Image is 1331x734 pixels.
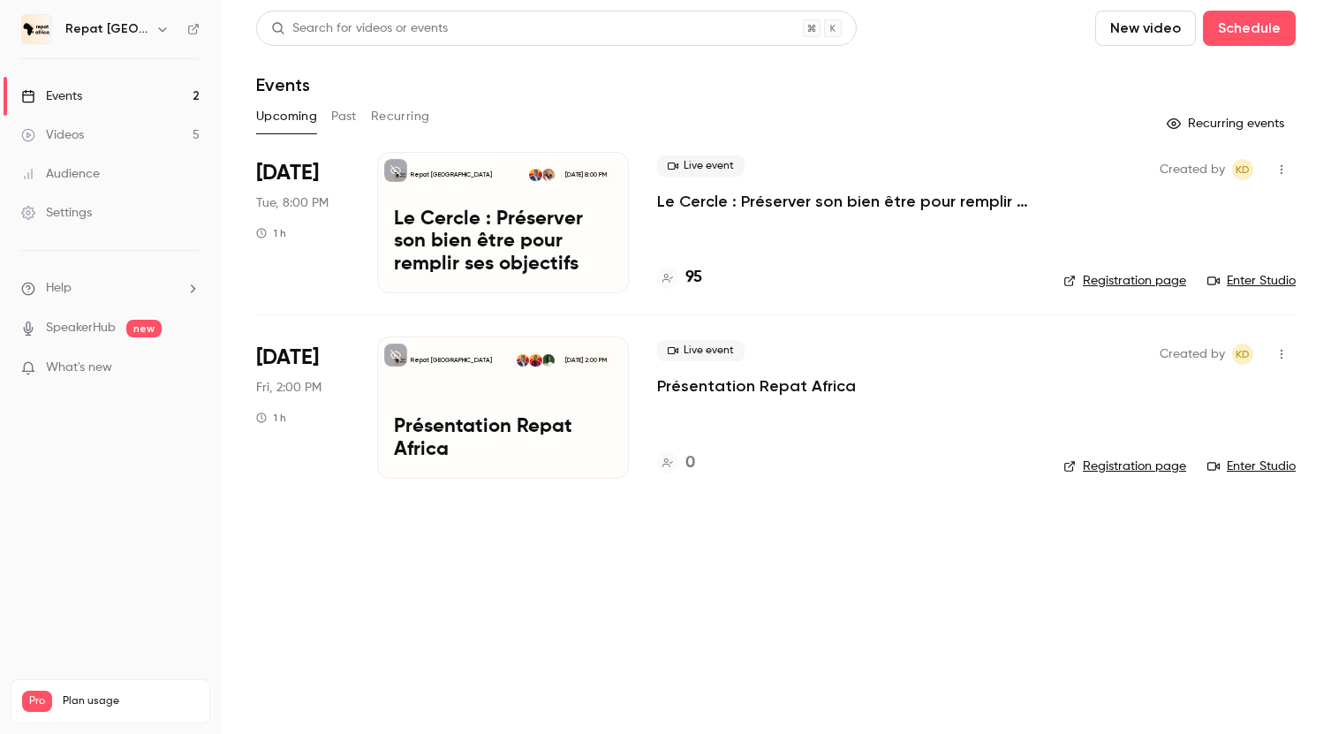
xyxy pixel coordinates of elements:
[657,340,745,361] span: Live event
[1236,344,1250,365] span: KD
[256,159,319,187] span: [DATE]
[63,694,199,708] span: Plan usage
[529,169,541,181] img: Kara Diaby
[542,169,555,181] img: Marie Jeanson
[394,208,612,276] p: Le Cercle : Préserver son bien être pour remplir ses objectifs
[21,126,84,144] div: Videos
[377,152,629,293] a: Le Cercle : Préserver son bien être pour remplir ses objectifsRepat [GEOGRAPHIC_DATA]Marie Jeanso...
[1063,458,1186,475] a: Registration page
[377,337,629,478] a: Présentation Repat AfricaRepat [GEOGRAPHIC_DATA]Harold CricoFatoumata DiaKara Diaby[DATE] 2:00 PM...
[21,279,200,298] li: help-dropdown-opener
[65,20,148,38] h6: Repat [GEOGRAPHIC_DATA]
[256,194,329,212] span: Tue, 8:00 PM
[21,87,82,105] div: Events
[22,691,52,712] span: Pro
[21,165,100,183] div: Audience
[1160,159,1225,180] span: Created by
[517,354,529,367] img: Kara Diaby
[46,359,112,377] span: What's new
[1207,458,1296,475] a: Enter Studio
[411,356,492,365] p: Repat [GEOGRAPHIC_DATA]
[657,266,702,290] a: 95
[22,15,50,43] img: Repat Africa
[657,375,856,397] a: Présentation Repat Africa
[256,344,319,372] span: [DATE]
[559,169,611,181] span: [DATE] 8:00 PM
[657,155,745,177] span: Live event
[1159,110,1296,138] button: Recurring events
[685,266,702,290] h4: 95
[46,279,72,298] span: Help
[178,360,200,376] iframe: Noticeable Trigger
[256,74,310,95] h1: Events
[657,191,1035,212] a: Le Cercle : Préserver son bien être pour remplir ses objectifs
[657,451,695,475] a: 0
[394,416,612,462] p: Présentation Repat Africa
[1203,11,1296,46] button: Schedule
[256,102,317,131] button: Upcoming
[126,320,162,337] span: new
[1232,159,1253,180] span: Kara Diaby
[271,19,448,38] div: Search for videos or events
[542,354,555,367] img: Harold Crico
[331,102,357,131] button: Past
[256,411,286,425] div: 1 h
[256,226,286,240] div: 1 h
[46,319,116,337] a: SpeakerHub
[256,379,321,397] span: Fri, 2:00 PM
[411,170,492,179] p: Repat [GEOGRAPHIC_DATA]
[1160,344,1225,365] span: Created by
[1207,272,1296,290] a: Enter Studio
[1063,272,1186,290] a: Registration page
[1236,159,1250,180] span: KD
[21,204,92,222] div: Settings
[1095,11,1196,46] button: New video
[1232,344,1253,365] span: Kara Diaby
[256,337,349,478] div: Nov 7 Fri, 2:00 PM (Europe/Paris)
[529,354,541,367] img: Fatoumata Dia
[685,451,695,475] h4: 0
[256,152,349,293] div: Oct 7 Tue, 8:00 PM (Europe/Paris)
[559,354,611,367] span: [DATE] 2:00 PM
[371,102,430,131] button: Recurring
